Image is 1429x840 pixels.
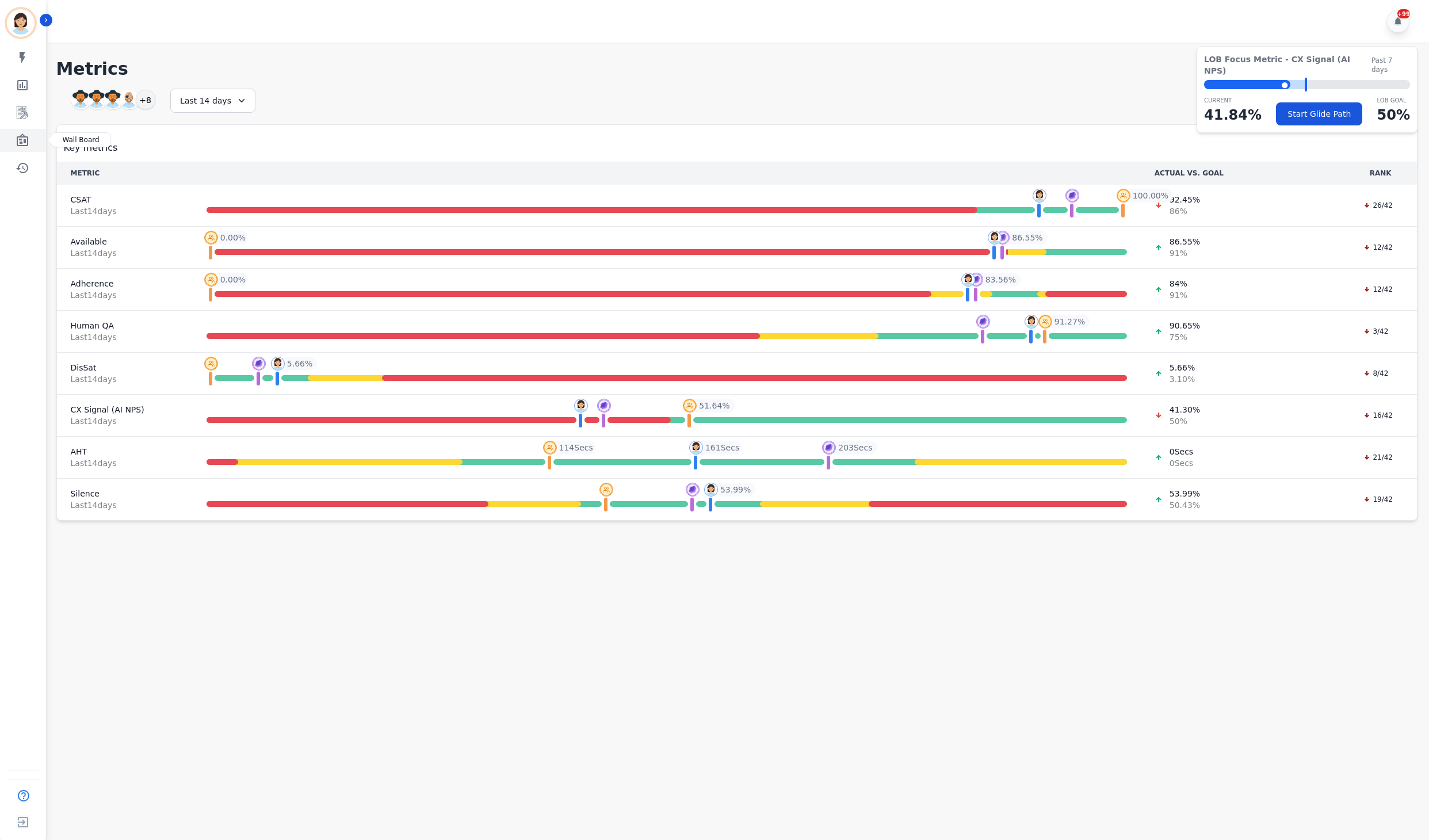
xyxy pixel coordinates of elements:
span: Last 14 day s [71,373,179,385]
span: 53.99 % [720,484,751,495]
span: 3.10 % [1170,373,1195,385]
img: profile-pic [961,273,975,287]
img: profile-pic [704,483,718,497]
img: profile-pic [1117,189,1130,203]
img: profile-pic [1033,189,1046,203]
img: profile-pic [204,231,218,245]
p: 50 % [1377,105,1410,125]
th: METRIC [57,162,193,185]
span: 0.00 % [220,232,246,243]
img: profile-pic [597,399,611,413]
th: RANK [1344,162,1417,185]
img: profile-pic [204,273,218,287]
img: profile-pic [969,273,983,287]
div: 12/42 [1358,242,1399,253]
button: Start Glide Path [1276,102,1362,125]
span: Last 14 day s [71,331,179,343]
p: 41.84 % [1204,105,1262,125]
span: Human QA [71,320,179,331]
span: Key metrics [64,141,118,155]
span: 75 % [1170,331,1200,343]
p: CURRENT [1204,96,1262,105]
img: profile-pic [599,483,613,497]
div: 19/42 [1358,494,1399,505]
span: 84 % [1170,278,1187,289]
span: 92.45 % [1170,194,1200,205]
img: profile-pic [822,441,836,455]
div: +8 [136,90,155,109]
img: profile-pic [574,399,588,413]
img: profile-pic [683,399,697,413]
div: +99 [1397,9,1410,18]
img: profile-pic [686,483,700,497]
span: 51.64 % [699,400,729,411]
span: 5.66 % [1170,362,1195,373]
span: AHT [71,446,179,457]
div: Last 14 days [170,89,255,113]
span: 53.99 % [1170,488,1200,499]
h1: Metrics [56,59,1418,79]
span: 100.00 % [1133,190,1168,201]
span: Last 14 day s [71,499,179,511]
div: 16/42 [1358,410,1399,421]
span: CX Signal (AI NPS) [71,404,179,415]
span: Last 14 day s [71,247,179,259]
img: profile-pic [252,357,266,371]
div: 26/42 [1358,200,1399,211]
img: profile-pic [204,357,218,371]
span: Silence [71,488,179,499]
div: 21/42 [1358,452,1399,463]
img: profile-pic [689,441,703,455]
span: 91 % [1170,247,1200,259]
span: 91.27 % [1054,316,1085,327]
span: 5.66 % [287,358,312,369]
span: 86 % [1170,205,1200,217]
span: 91 % [1170,289,1187,301]
div: 3/42 [1358,326,1394,337]
span: 86.55 % [1170,236,1200,247]
img: profile-pic [996,231,1010,245]
img: profile-pic [1038,315,1052,329]
span: 83.56 % [985,274,1016,285]
span: CSAT [71,194,179,205]
span: Adherence [71,278,179,289]
span: 50.43 % [1170,499,1200,511]
div: 8/42 [1358,368,1394,379]
img: Bordered avatar [7,9,35,37]
span: Last 14 day s [71,415,179,427]
span: 114 Secs [559,442,593,453]
p: LOB Goal [1377,96,1410,105]
span: 41.30 % [1170,404,1200,415]
div: ⬤ [1204,80,1290,89]
img: profile-pic [976,315,990,329]
span: Last 14 day s [71,289,179,301]
span: DisSat [71,362,179,373]
span: Last 14 day s [71,205,179,217]
th: ACTUAL VS. GOAL [1141,162,1344,185]
img: profile-pic [271,357,285,371]
img: profile-pic [1025,315,1038,329]
img: profile-pic [1065,189,1079,203]
span: 0.00 % [220,274,246,285]
span: LOB Focus Metric - CX Signal (AI NPS) [1204,54,1371,77]
img: profile-pic [988,231,1002,245]
img: profile-pic [543,441,557,455]
span: Past 7 days [1371,56,1410,74]
span: 50 % [1170,415,1200,427]
div: 12/42 [1358,284,1399,295]
span: 86.55 % [1012,232,1042,243]
span: 90.65 % [1170,320,1200,331]
span: 203 Secs [838,442,872,453]
span: Last 14 day s [71,457,179,469]
span: 161 Secs [705,442,739,453]
span: 0 Secs [1170,446,1193,457]
span: Available [71,236,179,247]
span: 0 Secs [1170,457,1193,469]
